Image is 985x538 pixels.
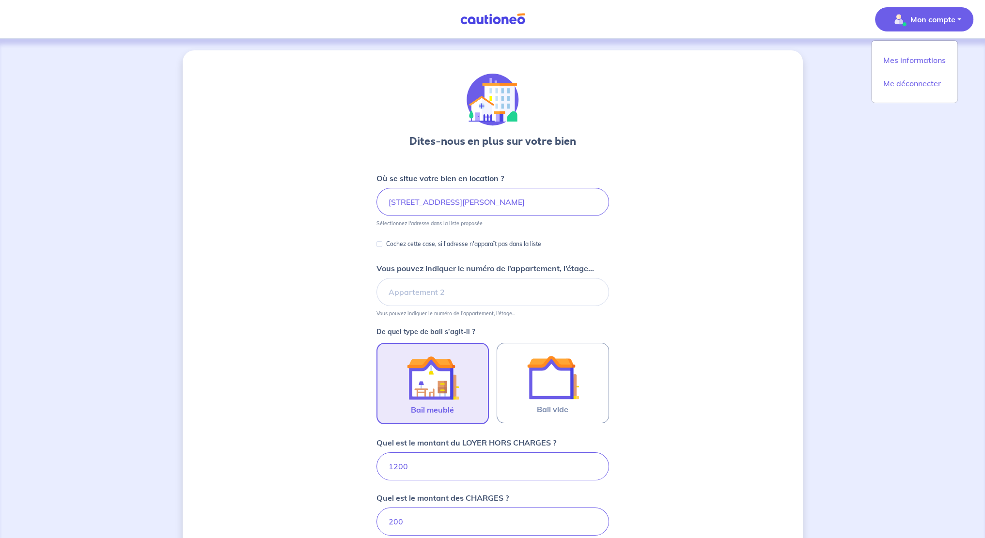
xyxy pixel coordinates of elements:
[875,7,973,31] button: illu_account_valid_menu.svgMon compte
[376,492,509,504] p: Quel est le montant des CHARGES ?
[376,220,483,227] p: Sélectionnez l'adresse dans la liste proposée
[376,437,556,448] p: Quel est le montant du LOYER HORS CHARGES ?
[376,328,609,335] p: De quel type de bail s’agit-il ?
[871,40,958,103] div: illu_account_valid_menu.svgMon compte
[386,238,541,250] p: Cochez cette case, si l'adresse n'apparaît pas dans la liste
[407,352,459,404] img: illu_furnished_lease.svg
[376,278,609,306] input: Appartement 2
[409,134,576,149] h3: Dites-nous en plus sur votre bien
[467,74,519,126] img: illu_houses.svg
[376,507,609,536] input: 80 €
[376,452,609,480] input: 750€
[411,404,454,415] span: Bail meublé
[376,188,609,216] input: 2 rue de paris, 59000 lille
[876,76,954,91] a: Me déconnecter
[876,52,954,68] a: Mes informations
[527,351,579,403] img: illu_empty_lease.svg
[891,12,907,27] img: illu_account_valid_menu.svg
[910,14,955,25] p: Mon compte
[376,310,515,317] p: Vous pouvez indiquer le numéro de l’appartement, l’étage...
[537,403,568,415] span: Bail vide
[376,172,504,184] p: Où se situe votre bien en location ?
[456,13,529,25] img: Cautioneo
[376,262,594,274] p: Vous pouvez indiquer le numéro de l’appartement, l’étage...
